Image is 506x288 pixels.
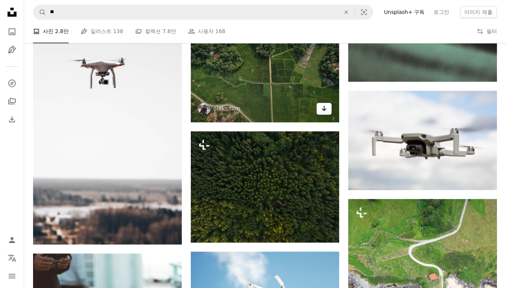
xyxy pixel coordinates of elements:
a: 다운로드 내역 [5,112,20,127]
a: 공중에서 흰색과 검은 색 드론 [348,137,497,144]
a: oleks film [213,105,240,112]
img: oleks film의 프로필로 이동 [198,103,210,115]
span: 138 [113,27,123,36]
form: 사이트 전체에서 이미지 찾기 [33,5,373,20]
a: 사진 [5,24,20,39]
a: 탐색 [5,76,20,91]
button: 삭제 [338,5,355,19]
button: 이미지 제출 [460,6,497,18]
span: 7.8만 [162,27,176,36]
a: 컬렉션 [5,94,20,109]
img: 녹색 들판의 조감도 [191,11,340,123]
img: 회색 무인 항공기 카메라의 얕은 초점 사진 [33,21,182,244]
button: 시각적 검색 [355,5,373,19]
button: 메뉴 [5,268,20,283]
a: 일러스트 [5,42,20,57]
a: Unsplash+ 구독 [379,6,429,18]
a: 일러스트 138 [81,20,123,44]
span: 168 [215,27,225,36]
a: 로그인 / 가입 [5,232,20,247]
button: 필터 [477,20,497,44]
a: 회색 무인 항공기 카메라의 얕은 초점 사진 [33,129,182,136]
a: 홈 — Unsplash [5,5,20,21]
a: 컬렉션 7.8만 [135,20,176,44]
button: Unsplash 검색 [33,5,46,19]
button: 언어 [5,250,20,265]
a: 나무가 많은 숲의 조감도 [191,183,340,190]
a: 사용자 168 [188,20,225,44]
a: 녹색 들판의 조감도 [191,63,340,70]
img: 나무가 많은 숲의 조감도 [191,131,340,243]
a: 다운로드 [317,103,332,115]
a: 로그인 [429,6,454,18]
img: 공중에서 흰색과 검은 색 드론 [348,91,497,190]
